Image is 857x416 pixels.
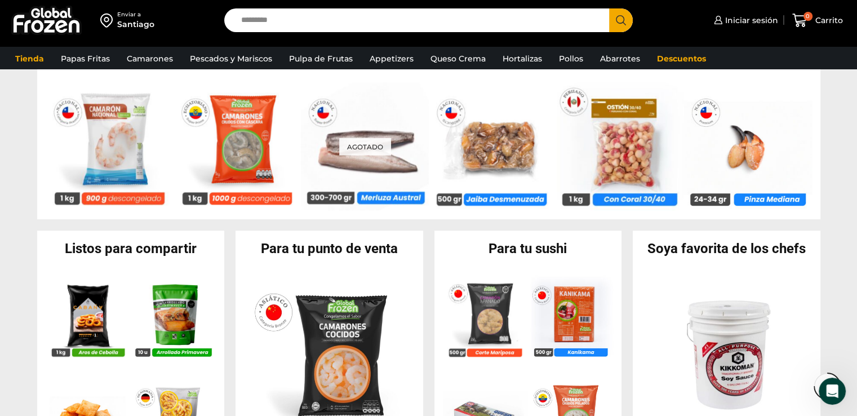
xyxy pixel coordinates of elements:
[609,8,633,32] button: Search button
[117,11,154,19] div: Enviar a
[184,48,278,69] a: Pescados y Mariscos
[100,11,117,30] img: address-field-icon.svg
[812,15,843,26] span: Carrito
[339,138,390,156] p: Agotado
[364,48,419,69] a: Appetizers
[553,48,589,69] a: Pollos
[117,19,154,30] div: Santiago
[10,48,50,69] a: Tienda
[425,48,491,69] a: Queso Crema
[803,12,812,21] span: 0
[434,242,622,255] h2: Para tu sushi
[722,15,778,26] span: Iniciar sesión
[121,48,179,69] a: Camarones
[633,242,820,255] h2: Soya favorita de los chefs
[819,378,846,405] iframe: Intercom live chat
[283,48,358,69] a: Pulpa de Frutas
[55,48,116,69] a: Papas Fritas
[236,242,423,255] h2: Para tu punto de venta
[37,242,225,255] h2: Listos para compartir
[497,48,548,69] a: Hortalizas
[651,48,712,69] a: Descuentos
[789,7,846,34] a: 0 Carrito
[594,48,646,69] a: Abarrotes
[711,9,778,32] a: Iniciar sesión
